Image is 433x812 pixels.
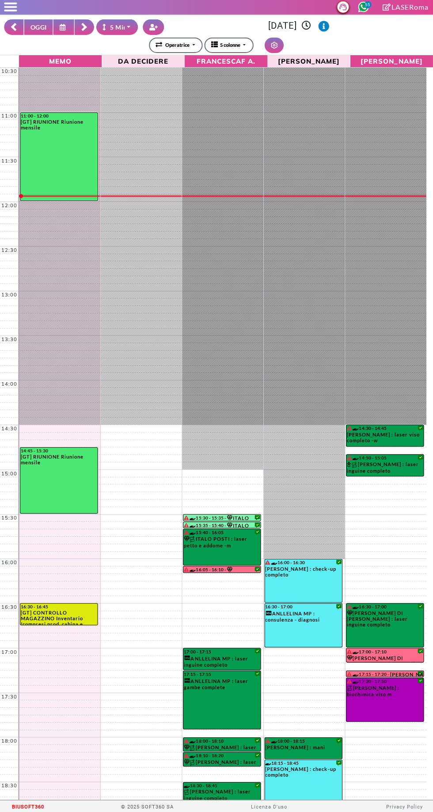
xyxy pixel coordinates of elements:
img: PERCORSO [352,462,358,468]
i: Categoria cliente: Diamante [184,535,190,541]
div: 16:30 [0,603,20,610]
i: Il cliente ha degli insoluti [184,523,189,527]
i: Il cliente ha degli insoluti [266,560,270,564]
a: LASERoma [383,4,428,12]
div: 11:00 [0,114,20,120]
i: Il cliente ha degli insoluti [347,678,352,683]
button: Crea nuovo contatto rapido [143,20,164,36]
div: 14:30 [0,425,20,432]
i: Categoria cliente: Diamante [227,515,233,520]
i: Categoria cliente: Nuovo [184,654,191,661]
div: 18:00 - 18:10 [184,737,260,743]
div: [PERSON_NAME] : laser ascelle [184,744,260,750]
img: PERCORSO [190,536,196,542]
i: Il cliente ha degli insoluti [184,530,189,534]
div: [GT] RIUNIONE Riunione mensile [22,454,98,465]
div: [PERSON_NAME] : laser inguine completo [184,788,260,802]
button: OGGI [24,20,54,36]
span: 55 [364,2,371,9]
div: [PERSON_NAME] : biochimica viso m [347,684,423,699]
span: FrancescaF A. [187,57,265,66]
div: [PERSON_NAME] : check-up completo [266,565,342,580]
div: ANLLELINA MP : laser inguine completo [184,654,260,669]
div: ANLLELINA MP : laser gambe complete [184,676,260,691]
div: 5 Minuti [103,23,136,33]
a: Licenza D'uso [251,803,287,808]
div: 11:00 - 12:00 [22,114,98,119]
img: PERCORSO [190,744,196,750]
div: 15:35 - 15:40 [184,522,228,527]
i: Il cliente ha degli insoluti [184,752,189,757]
div: 15:30 [0,514,20,520]
div: 17:00 - 17:10 [347,648,423,654]
div: 16:30 - 17:00 [266,603,342,609]
div: 17:15 - 17:20 [347,671,390,675]
i: Il cliente ha degli insoluti [347,649,352,653]
i: Il cliente ha degli insoluti [184,515,189,520]
i: Categoria cliente: Diamante [184,744,190,749]
div: ANLLELINA MP : consulenza - diagnosi [266,609,342,624]
i: Categoria cliente: Diamante [347,610,353,615]
i: Categoria cliente: Nuovo [184,676,191,683]
div: 17:30 [0,693,20,699]
div: 18:00 - 18:15 [266,737,342,743]
div: 15:00 [0,470,20,476]
div: [PERSON_NAME] : laser seno periareolare [184,758,260,765]
div: 16:00 - 16:30 [266,559,342,565]
div: ITALO POSTI : laser petto e addome -m [184,535,260,550]
div: [PERSON_NAME] : laser inguine completo [347,461,423,476]
div: 18:00 [0,737,20,743]
div: 15:30 - 15:35 [184,515,228,520]
i: Categoria cliente: Diamante [184,758,190,764]
i: Il cliente ha degli insoluti [184,738,189,742]
div: 13:00 [0,292,20,298]
div: 17:15 - 17:55 [184,671,260,676]
i: Categoria cliente: Diamante [227,522,233,528]
div: 16:00 [0,559,20,565]
div: [PERSON_NAME] DI [PERSON_NAME] : controllo ascelle [347,654,423,661]
i: Il cliente ha degli insoluti [184,567,189,571]
div: ITALO POSTI : rasatura zona [227,515,260,520]
div: 16:30 - 17:00 [347,603,423,609]
span: [PERSON_NAME] [353,57,431,66]
div: 17:00 [0,648,20,654]
i: Categoria cliente: Diamante [347,654,353,660]
i: Il cliente ha degli insoluti [347,604,352,608]
div: 10:30 [0,69,20,75]
div: 14:50 - 15:05 [347,455,423,461]
i: Il cliente ha degli insoluti [266,738,270,742]
i: Il cliente ha degli insoluti [347,671,352,675]
div: 15:40 - 16:05 [184,529,260,535]
div: 18:15 - 18:45 [266,759,342,765]
a: Privacy Policy [386,803,423,808]
div: [PERSON_NAME] DI [PERSON_NAME] : laser inguine completo [347,610,423,630]
div: 16:05 - 16:10 [184,566,228,572]
span: Memo [22,57,100,66]
img: PERCORSO [190,759,196,765]
div: 18:30 [0,782,20,788]
div: [GT] RIUNIONE Riunione mensile [22,120,98,131]
div: [PERSON_NAME] : laser viso completo -w [347,432,423,446]
div: 17:00 - 17:15 [184,648,260,653]
div: [PERSON_NAME] : controllo spalle/schiena [227,566,270,572]
div: [PERSON_NAME] : mani [266,744,342,752]
i: Il cliente ha degli insoluti [347,426,352,430]
div: 18:30 - 18:45 [184,782,260,787]
img: PERCORSO [347,684,353,691]
div: [PERSON_NAME] : controllo viso [390,671,433,676]
i: Il cliente ha degli insoluti [347,455,352,460]
i: Categoria cliente: Diamante [227,566,233,572]
div: 14:30 - 14:45 [347,425,423,431]
span: [PERSON_NAME] [270,57,348,66]
span: Da Decidere [105,57,182,66]
div: 18:10 - 18:20 [184,752,260,758]
i: Clicca per andare alla pagina di firma [383,4,391,11]
h3: [DATE] [169,21,428,33]
img: PERCORSO [184,788,190,794]
div: 14:00 [0,381,20,387]
div: [PERSON_NAME] : check-up completo [266,765,342,779]
div: 12:00 [0,203,20,209]
div: 13:30 [0,336,20,342]
div: 12:30 [0,247,20,254]
i: Categoria cliente: Nuovo [266,609,273,616]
